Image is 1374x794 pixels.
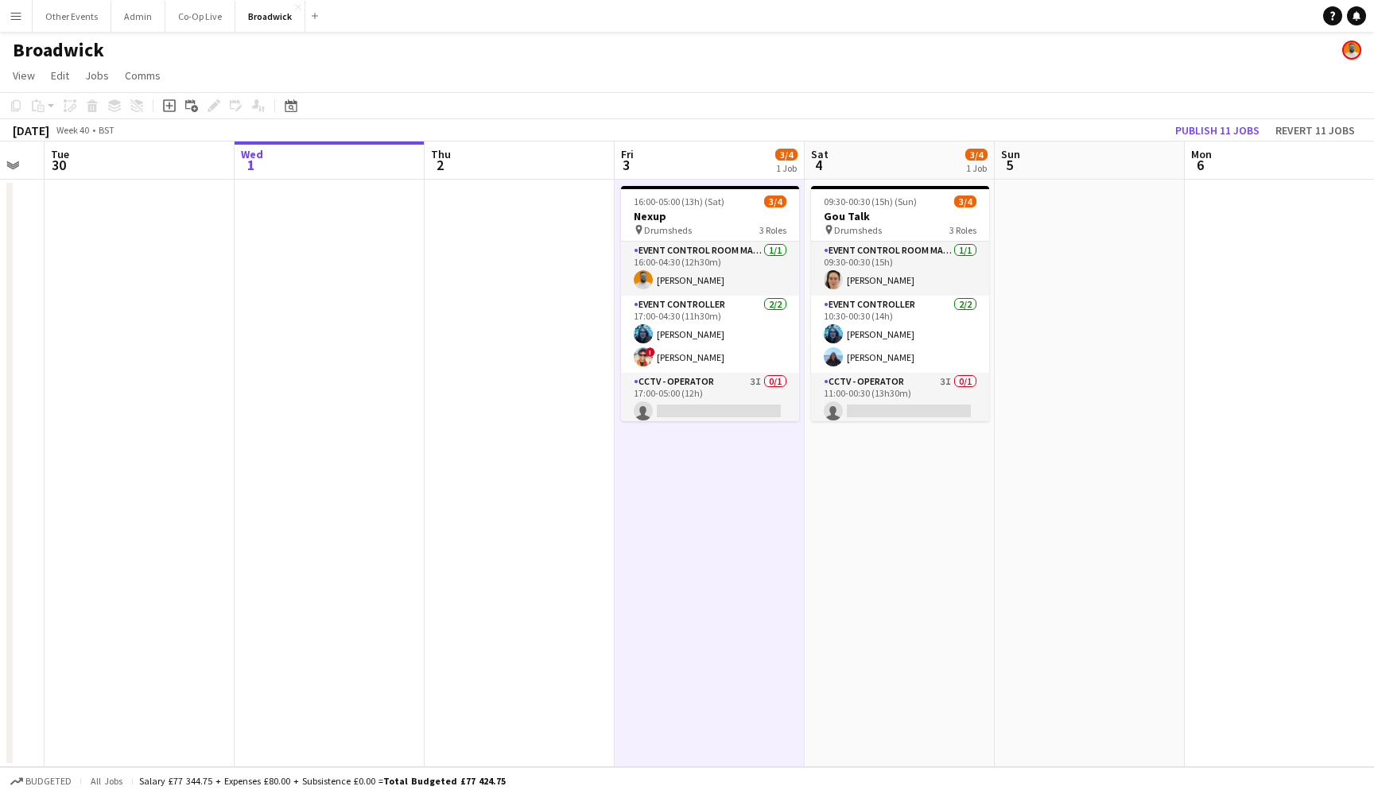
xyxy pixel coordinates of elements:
app-card-role: CCTV - Operator3I0/117:00-05:00 (12h) [621,373,799,427]
button: Admin [111,1,165,32]
span: Sun [1001,147,1020,161]
h1: Broadwick [13,38,104,62]
span: 30 [49,156,69,174]
span: 09:30-00:30 (15h) (Sun) [824,196,917,207]
button: Budgeted [8,773,74,790]
span: Comms [125,68,161,83]
app-card-role: Event Controller2/210:30-00:30 (14h)[PERSON_NAME][PERSON_NAME] [811,296,989,373]
h3: Gou Talk [811,209,989,223]
app-card-role: CCTV - Operator3I0/111:00-00:30 (13h30m) [811,373,989,427]
span: All jobs [87,775,126,787]
span: Tue [51,147,69,161]
span: Drumsheds [834,224,882,236]
app-job-card: 09:30-00:30 (15h) (Sun)3/4Gou Talk Drumsheds3 RolesEvent Control Room Manager1/109:30-00:30 (15h)... [811,186,989,421]
button: Revert 11 jobs [1269,120,1361,141]
a: Comms [118,65,167,86]
div: [DATE] [13,122,49,138]
span: View [13,68,35,83]
app-card-role: Event Control Room Manager1/116:00-04:30 (12h30m)[PERSON_NAME] [621,242,799,296]
span: 3 [619,156,634,174]
span: Edit [51,68,69,83]
button: Publish 11 jobs [1169,120,1266,141]
app-user-avatar: Ben Sidaway [1342,41,1361,60]
a: Jobs [79,65,115,86]
span: 3 Roles [759,224,786,236]
span: Budgeted [25,776,72,787]
span: Jobs [85,68,109,83]
span: Thu [431,147,451,161]
a: Edit [45,65,76,86]
span: ! [646,347,655,357]
app-job-card: 16:00-05:00 (13h) (Sat)3/4Nexup Drumsheds3 RolesEvent Control Room Manager1/116:00-04:30 (12h30m)... [621,186,799,421]
app-card-role: Event Controller2/217:00-04:30 (11h30m)[PERSON_NAME]![PERSON_NAME] [621,296,799,373]
span: Mon [1191,147,1212,161]
span: 3/4 [775,149,798,161]
span: 6 [1189,156,1212,174]
span: 16:00-05:00 (13h) (Sat) [634,196,724,207]
span: 3/4 [764,196,786,207]
button: Co-Op Live [165,1,235,32]
span: Fri [621,147,634,161]
button: Other Events [33,1,111,32]
div: BST [99,124,114,136]
span: Wed [241,147,263,161]
span: 3/4 [965,149,988,161]
span: Sat [811,147,829,161]
span: Week 40 [52,124,92,136]
span: 5 [999,156,1020,174]
span: 4 [809,156,829,174]
div: 1 Job [966,162,987,174]
app-card-role: Event Control Room Manager1/109:30-00:30 (15h)[PERSON_NAME] [811,242,989,296]
span: 2 [429,156,451,174]
div: 1 Job [776,162,797,174]
div: Salary £77 344.75 + Expenses £80.00 + Subsistence £0.00 = [139,775,506,787]
h3: Nexup [621,209,799,223]
span: 1 [239,156,263,174]
button: Broadwick [235,1,305,32]
a: View [6,65,41,86]
span: 3 Roles [949,224,976,236]
span: Drumsheds [644,224,692,236]
span: 3/4 [954,196,976,207]
span: Total Budgeted £77 424.75 [383,775,506,787]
